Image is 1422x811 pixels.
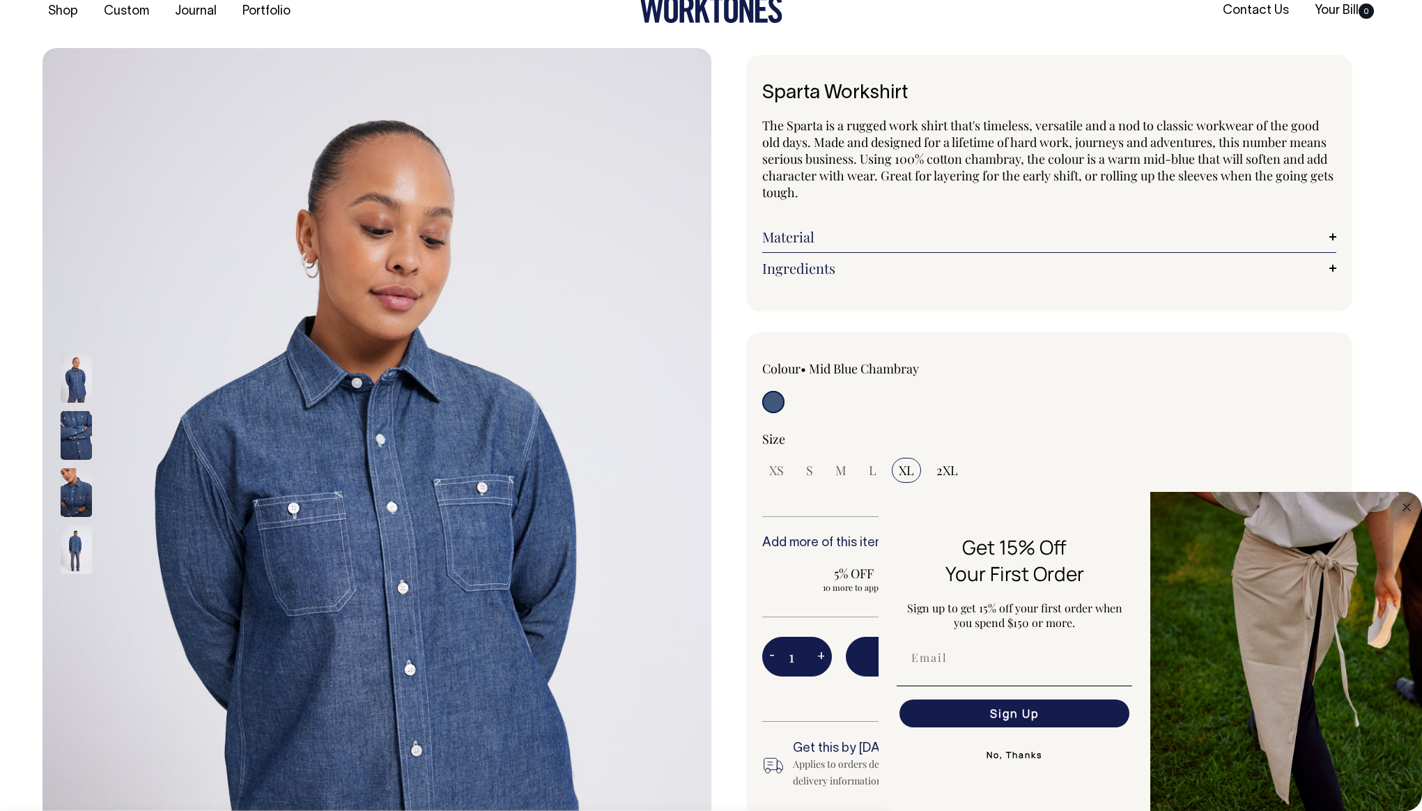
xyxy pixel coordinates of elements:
h1: Sparta Workshirt [762,83,1336,105]
input: Email [899,644,1129,672]
span: • [801,360,806,377]
input: XL [892,458,921,483]
div: Applies to orders delivered in Australian metro areas. For all delivery information, . [793,756,1076,789]
span: M [835,462,847,479]
span: 0 [1359,3,1374,19]
div: Size [762,431,1336,447]
img: mid-blue-chambray [61,411,92,460]
input: 5% OFF 10 more to apply [762,561,947,597]
input: L [862,458,883,483]
h6: Add more of this item or any other pieces from the collection to save [762,536,1336,550]
img: mid-blue-chambray [61,354,92,403]
div: FLYOUT Form [879,492,1422,811]
button: Sign Up [899,700,1129,727]
span: S [806,462,813,479]
button: + [810,643,832,671]
input: M [828,458,853,483]
span: Your First Order [945,560,1084,587]
button: Add to bill —AUD60.00 [846,637,1336,676]
div: Colour [762,360,992,377]
img: 5e34ad8f-4f05-4173-92a8-ea475ee49ac9.jpeg [1150,492,1422,811]
label: Mid Blue Chambray [809,360,919,377]
span: L [869,462,876,479]
img: mid-blue-chambray [61,525,92,574]
a: Ingredients [762,260,1336,277]
img: mid-blue-chambray [61,468,92,517]
input: 2XL [929,458,965,483]
span: Get 15% Off [962,534,1067,560]
button: Close dialog [1398,499,1415,516]
a: Material [762,229,1336,245]
button: - [762,643,782,671]
span: 2XL [936,462,958,479]
button: No, Thanks [897,741,1132,769]
h6: Get this by [DATE] [793,742,1076,756]
span: Spend AUD350 more to get FREE SHIPPING [846,685,1336,702]
span: Sign up to get 15% off your first order when you spend $150 or more. [907,601,1122,630]
input: S [799,458,820,483]
span: 5% OFF [769,565,940,582]
img: underline [897,686,1132,686]
span: The Sparta is a rugged work shirt that's timeless, versatile and a nod to classic workwear of the... [762,117,1334,201]
span: XS [769,462,784,479]
span: 10 more to apply [769,582,940,593]
input: XS [762,458,791,483]
span: XL [899,462,914,479]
